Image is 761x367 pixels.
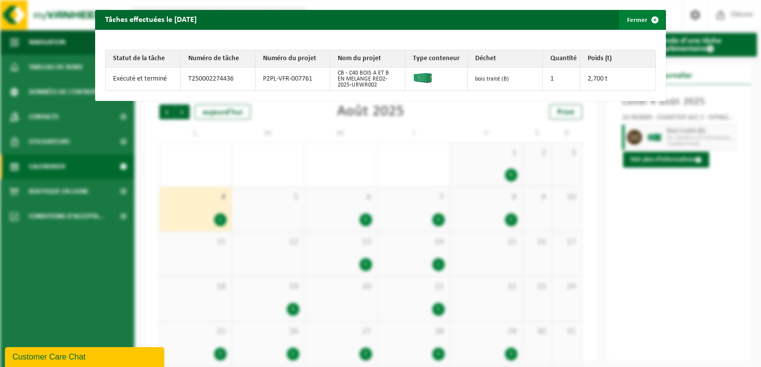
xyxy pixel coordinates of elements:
[468,50,543,68] th: Déchet
[580,68,655,91] td: 2,700 t
[330,68,405,91] td: CB - C40 BOIS A ET B EN MELANGE RED2-2025-URWR002
[106,68,181,91] td: Exécuté et terminé
[330,50,405,68] th: Nom du projet
[619,10,665,30] button: Fermer
[95,10,207,29] h2: Tâches effectuées le [DATE]
[5,345,166,367] iframe: chat widget
[543,68,580,91] td: 1
[255,50,330,68] th: Numéro du projet
[543,50,580,68] th: Quantité
[181,68,255,91] td: T250002274436
[468,68,543,91] td: bois traité (B)
[106,50,181,68] th: Statut de la tâche
[413,73,433,83] img: HK-XC-40-GN-00
[181,50,255,68] th: Numéro de tâche
[580,50,655,68] th: Poids (t)
[255,68,330,91] td: P2PL-VFR-007761
[405,50,468,68] th: Type conteneur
